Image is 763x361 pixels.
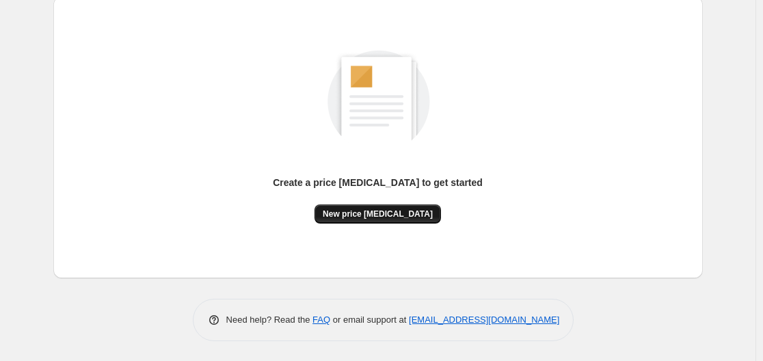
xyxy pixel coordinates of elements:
[312,315,330,325] a: FAQ
[330,315,409,325] span: or email support at
[226,315,313,325] span: Need help? Read the
[323,209,433,219] span: New price [MEDICAL_DATA]
[273,176,483,189] p: Create a price [MEDICAL_DATA] to get started
[314,204,441,224] button: New price [MEDICAL_DATA]
[409,315,559,325] a: [EMAIL_ADDRESS][DOMAIN_NAME]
